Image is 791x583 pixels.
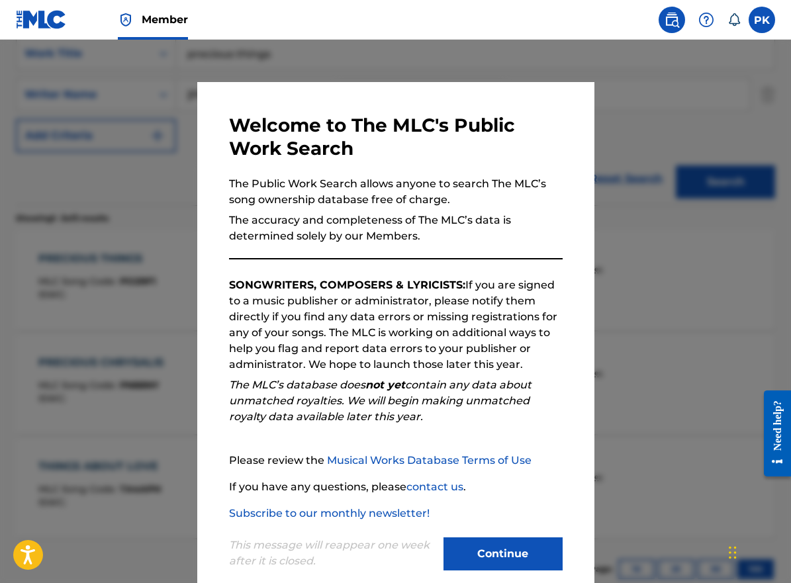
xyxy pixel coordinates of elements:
[754,379,791,488] iframe: Resource Center
[406,480,463,493] a: contact us
[16,10,67,29] img: MLC Logo
[229,277,563,373] p: If you are signed to a music publisher or administrator, please notify them directly if you find ...
[229,507,430,519] a: Subscribe to our monthly newsletter!
[229,114,563,160] h3: Welcome to The MLC's Public Work Search
[365,379,405,391] strong: not yet
[729,533,737,572] div: Glisser
[229,176,563,208] p: The Public Work Search allows anyone to search The MLC’s song ownership database free of charge.
[229,379,532,423] em: The MLC’s database does contain any data about unmatched royalties. We will begin making unmatche...
[443,537,563,570] button: Continue
[229,479,563,495] p: If you have any questions, please .
[749,7,775,33] div: User Menu
[727,13,741,26] div: Notifications
[664,12,680,28] img: search
[118,12,134,28] img: Top Rightsholder
[142,12,188,27] span: Member
[229,279,465,291] strong: SONGWRITERS, COMPOSERS & LYRICISTS:
[725,519,791,583] iframe: Chat Widget
[229,453,563,469] p: Please review the
[698,12,714,28] img: help
[693,7,720,33] div: Help
[659,7,685,33] a: Public Search
[327,454,532,467] a: Musical Works Database Terms of Use
[725,519,791,583] div: Widget de chat
[229,537,436,569] p: This message will reappear one week after it is closed.
[229,212,563,244] p: The accuracy and completeness of The MLC’s data is determined solely by our Members.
